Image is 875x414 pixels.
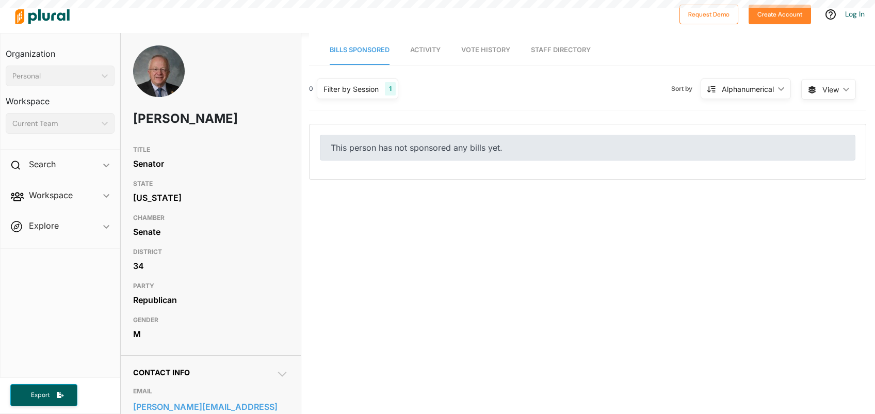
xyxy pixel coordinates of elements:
[133,156,288,171] div: Senator
[12,71,98,82] div: Personal
[133,280,288,292] h3: PARTY
[24,391,57,400] span: Export
[133,314,288,326] h3: GENDER
[320,135,855,161] div: This person has not sponsored any bills yet.
[679,5,738,24] button: Request Demo
[12,118,98,129] div: Current Team
[133,368,190,377] span: Contact Info
[133,144,288,156] h3: TITLE
[845,9,865,19] a: Log In
[323,84,379,94] div: Filter by Session
[133,385,288,397] h3: EMAIL
[6,86,115,109] h3: Workspace
[531,36,591,65] a: Staff Directory
[679,8,738,19] a: Request Demo
[133,103,226,134] h1: [PERSON_NAME]
[410,46,441,54] span: Activity
[461,46,510,54] span: Vote History
[133,246,288,258] h3: DISTRICT
[133,212,288,224] h3: CHAMBER
[671,84,701,93] span: Sort by
[749,8,811,19] a: Create Account
[722,84,774,94] div: Alphanumerical
[309,84,313,93] div: 0
[133,258,288,274] div: 34
[133,190,288,205] div: [US_STATE]
[133,326,288,342] div: M
[133,292,288,308] div: Republican
[410,36,441,65] a: Activity
[330,36,390,65] a: Bills Sponsored
[461,36,510,65] a: Vote History
[330,46,390,54] span: Bills Sponsored
[6,39,115,61] h3: Organization
[749,5,811,24] button: Create Account
[133,224,288,240] div: Senate
[133,45,185,118] img: Headshot of Jim Townsend
[29,158,56,170] h2: Search
[822,84,839,95] span: View
[10,384,77,406] button: Export
[133,178,288,190] h3: STATE
[385,82,396,95] div: 1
